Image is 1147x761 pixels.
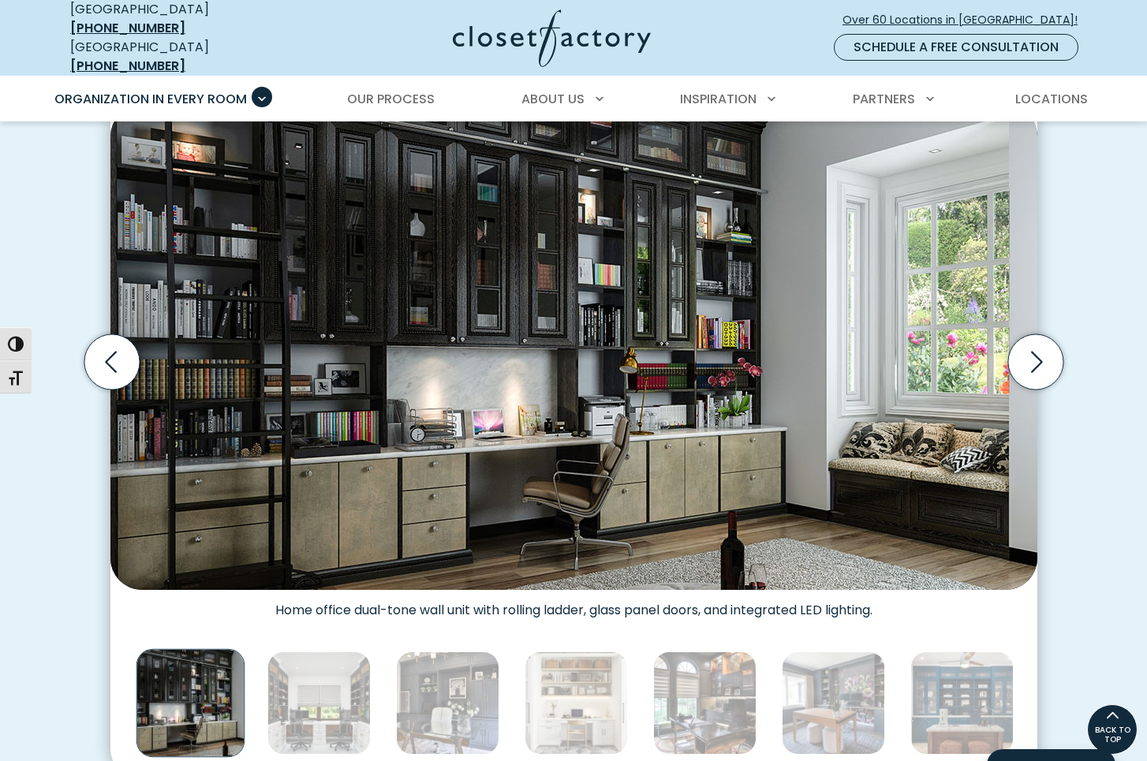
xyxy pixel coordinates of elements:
[70,19,185,37] a: [PHONE_NUMBER]
[347,90,435,108] span: Our Process
[853,90,915,108] span: Partners
[136,649,245,758] img: Home office wall unit with rolling ladder, glass panel doors, and integrated LED lighting.
[843,12,1090,28] span: Over 60 Locations in [GEOGRAPHIC_DATA]!
[653,651,757,755] img: Sophisticated home office with dark wood cabinetry, metallic backsplash, under-cabinet lighting, ...
[910,651,1014,755] img: Built-in blue cabinetry with mesh-front doors and open shelving displays accessories like labeled...
[43,77,1104,121] nav: Primary Menu
[521,90,585,108] span: About Us
[267,651,371,755] img: Dual workstation home office with glass-front upper cabinetry, full-extension drawers, overhead c...
[70,38,299,76] div: [GEOGRAPHIC_DATA]
[782,651,885,755] img: Modern home office with floral accent wallpaper, matte charcoal built-ins, and a light oak desk f...
[1015,90,1088,108] span: Locations
[54,90,247,108] span: Organization in Every Room
[1002,328,1070,396] button: Next slide
[525,651,628,755] img: Compact, closet-style workstation with two-tier open shelving, wicker baskets, framed prints, and...
[70,57,185,75] a: [PHONE_NUMBER]
[396,651,499,755] img: Custom home office grey cabinetry with wall safe and mini fridge
[1087,704,1138,755] a: BACK TO TOP
[453,9,651,67] img: Closet Factory Logo
[110,590,1037,618] figcaption: Home office dual-tone wall unit with rolling ladder, glass panel doors, and integrated LED lighting.
[110,105,1037,590] img: Home office wall unit with rolling ladder, glass panel doors, and integrated LED lighting.
[1088,726,1137,744] span: BACK TO TOP
[842,6,1091,34] a: Over 60 Locations in [GEOGRAPHIC_DATA]!
[78,328,146,396] button: Previous slide
[834,34,1078,61] a: Schedule a Free Consultation
[680,90,757,108] span: Inspiration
